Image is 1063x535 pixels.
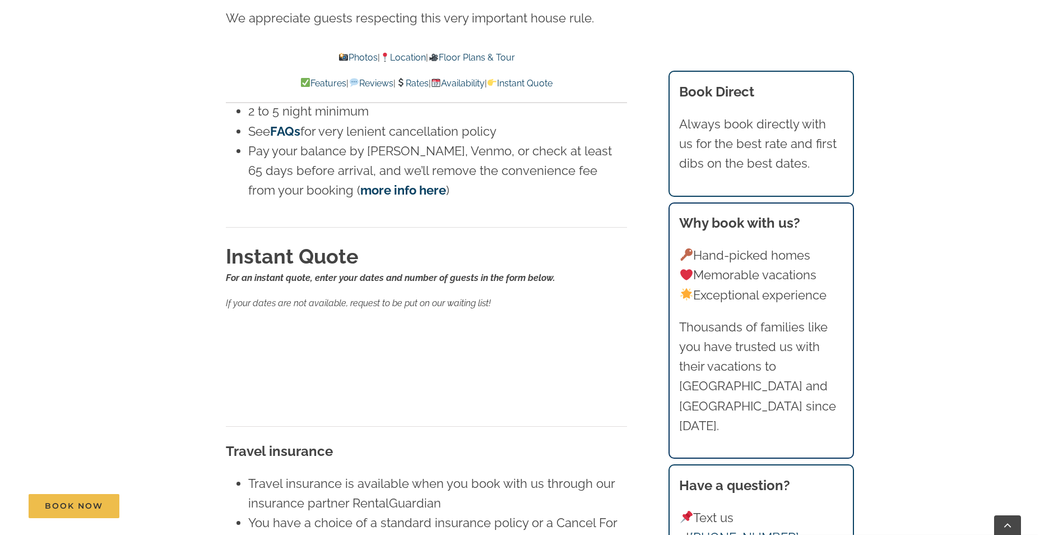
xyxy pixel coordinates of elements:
[248,141,627,201] li: Pay your balance by [PERSON_NAME], Venmo, or check at least 65 days before arrival, and we’ll rem...
[679,246,843,305] p: Hand-picked homes Memorable vacations Exceptional experience
[428,52,514,63] a: Floor Plans & Tour
[226,50,627,65] p: | |
[248,102,627,121] li: 2 to 5 night minimum
[45,501,103,511] span: Book Now
[396,78,429,89] a: Rates
[338,52,378,63] a: Photos
[380,53,389,62] img: 📍
[29,494,119,518] a: Book Now
[680,248,693,261] img: 🔑
[396,78,405,87] img: 💲
[360,183,446,197] a: more info here
[226,298,491,308] em: If your dates are not available, request to be put on our waiting list!
[270,124,300,139] a: FAQs
[680,269,693,281] img: ❤️
[680,288,693,301] img: 🌟
[350,78,359,87] img: 💬
[301,78,310,87] img: ✅
[431,78,485,89] a: Availability
[487,78,553,89] a: Instant Quote
[226,273,555,283] i: For an instant quote, enter your dates and number of guests in the form below.
[679,213,843,233] h3: Why book with us?
[248,122,627,141] li: See for very lenient cancellation policy
[431,78,440,87] img: 📆
[226,322,627,406] iframe: Booking/Inquiry Widget
[226,76,627,91] p: | | | |
[679,317,843,436] p: Thousands of families like you have trusted us with their vacations to [GEOGRAPHIC_DATA] and [GEO...
[679,82,843,102] h3: Book Direct
[429,53,438,62] img: 🎥
[248,474,627,513] li: Travel insurance is available when you book with us through our insurance partner RentalGuardian
[226,441,627,462] h3: Travel insurance
[339,53,348,62] img: 📸
[380,52,426,63] a: Location
[679,114,843,174] p: Always book directly with us for the best rate and first dibs on the best dates.
[226,245,359,268] strong: Instant Quote
[679,476,843,496] h3: Have a question?
[488,78,496,87] img: 👉
[300,78,346,89] a: Features
[226,8,627,28] p: We appreciate guests respecting this very important house rule.
[349,78,393,89] a: Reviews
